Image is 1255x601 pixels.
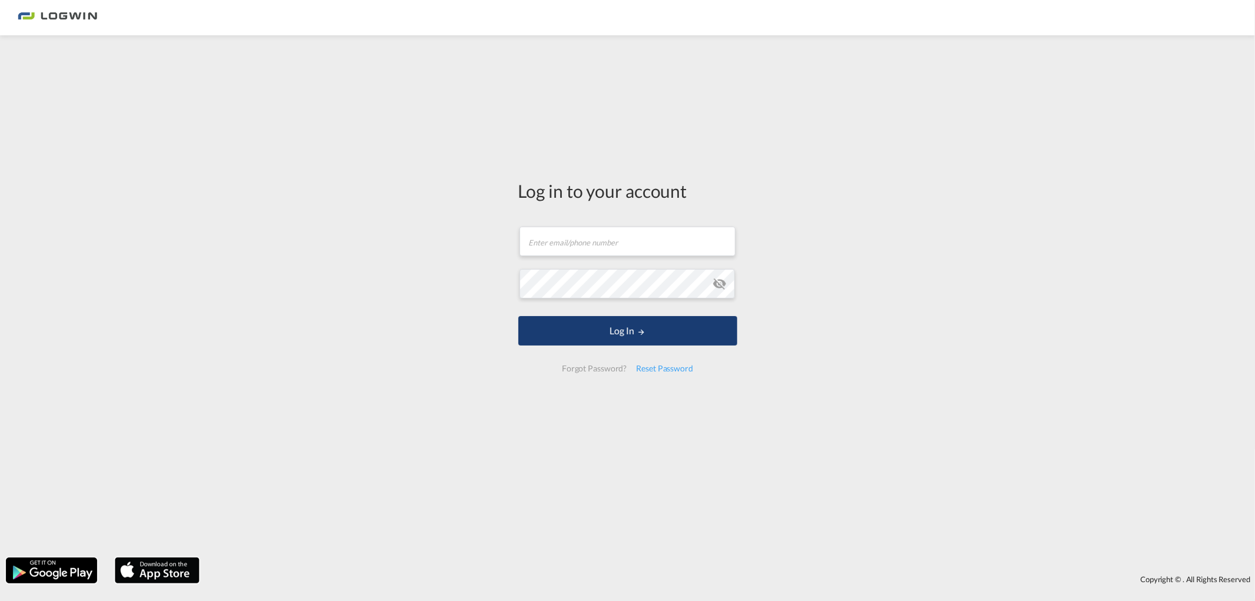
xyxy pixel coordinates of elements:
[518,316,737,346] button: LOGIN
[557,358,631,379] div: Forgot Password?
[631,358,698,379] div: Reset Password
[205,569,1255,589] div: Copyright © . All Rights Reserved
[713,277,727,291] md-icon: icon-eye-off
[114,556,201,585] img: apple.png
[18,5,97,31] img: 2761ae10d95411efa20a1f5e0282d2d7.png
[5,556,98,585] img: google.png
[518,178,737,203] div: Log in to your account
[520,227,735,256] input: Enter email/phone number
